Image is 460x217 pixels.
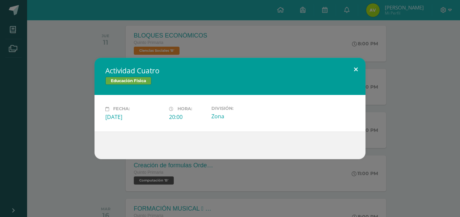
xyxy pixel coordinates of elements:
[105,113,164,121] div: [DATE]
[346,58,365,81] button: Close (Esc)
[105,66,355,75] h2: Actividad Cuatro
[105,77,151,85] span: Educación Física
[211,113,270,120] div: Zona
[211,106,270,111] label: División:
[177,106,192,112] span: Hora:
[113,106,130,112] span: Fecha:
[169,113,206,121] div: 20:00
